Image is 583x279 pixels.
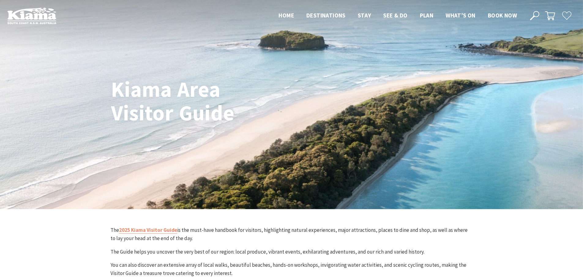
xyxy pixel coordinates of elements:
[7,7,56,24] img: Kiama Logo
[272,11,523,21] nav: Main Menu
[306,12,346,19] span: Destinations
[111,77,284,125] h1: Kiama Area Visitor Guide
[119,227,177,234] a: 2025 Kiama Visitor Guide
[110,261,473,277] p: You can also discover an extensive array of local walks, beautiful beaches, hands-on workshops, i...
[446,12,476,19] span: What’s On
[420,12,434,19] span: Plan
[110,226,473,243] p: The is the must-have handbook for visitors, highlighting natural experiences, major attractions, ...
[488,12,517,19] span: Book now
[383,12,407,19] span: See & Do
[278,12,294,19] span: Home
[110,248,473,256] p: The Guide helps you uncover the very best of our region: local produce, vibrant events, exhilarat...
[358,12,371,19] span: Stay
